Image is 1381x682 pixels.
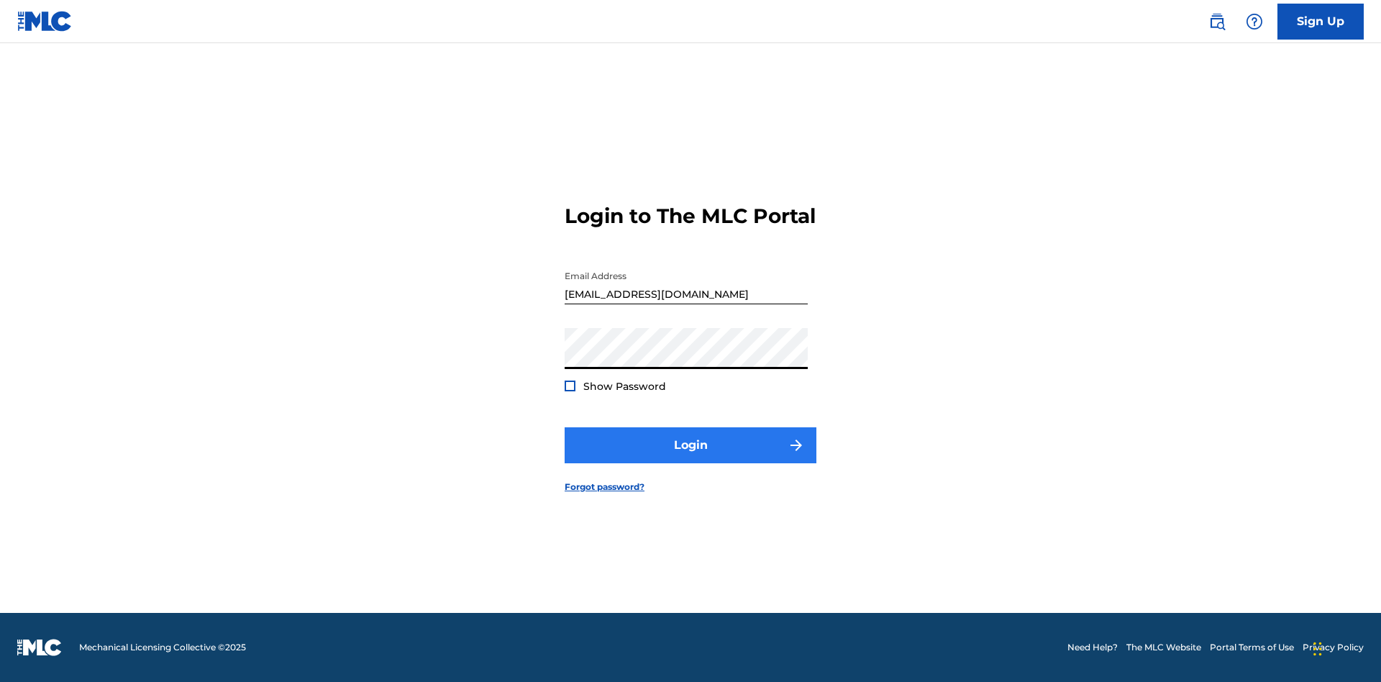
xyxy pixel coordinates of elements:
[1309,613,1381,682] iframe: Chat Widget
[17,639,62,656] img: logo
[1067,641,1118,654] a: Need Help?
[565,427,816,463] button: Login
[1203,7,1231,36] a: Public Search
[17,11,73,32] img: MLC Logo
[1210,641,1294,654] a: Portal Terms of Use
[1303,641,1364,654] a: Privacy Policy
[565,204,816,229] h3: Login to The MLC Portal
[79,641,246,654] span: Mechanical Licensing Collective © 2025
[1240,7,1269,36] div: Help
[1313,627,1322,670] div: Drag
[1208,13,1226,30] img: search
[583,380,666,393] span: Show Password
[565,481,644,494] a: Forgot password?
[1277,4,1364,40] a: Sign Up
[788,437,805,454] img: f7272a7cc735f4ea7f67.svg
[1126,641,1201,654] a: The MLC Website
[1246,13,1263,30] img: help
